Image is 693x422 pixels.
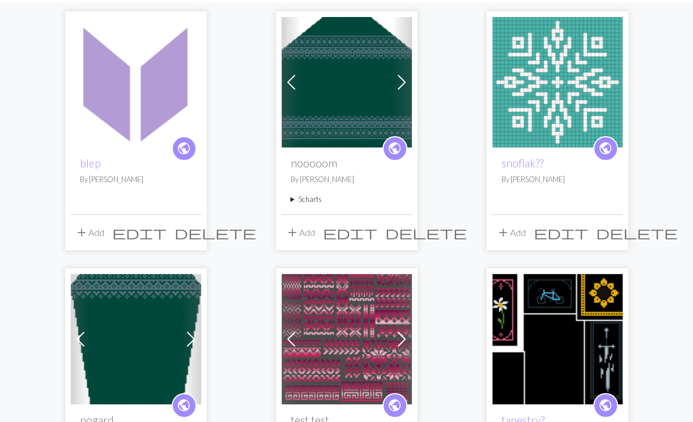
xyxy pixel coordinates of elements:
[596,225,678,240] span: delete
[492,17,623,147] img: snoflak??
[496,225,510,240] span: add
[71,17,201,147] img: blep
[492,332,623,343] a: tapestry?
[282,222,319,243] button: Add
[593,393,618,418] a: public
[286,225,299,240] span: add
[172,136,197,161] a: public
[388,137,402,160] i: public
[388,140,402,157] span: public
[501,157,543,170] a: snoflak??
[388,394,402,417] i: public
[71,222,108,243] button: Add
[388,396,402,414] span: public
[291,157,403,170] h2: nooooom
[598,396,613,414] span: public
[291,194,403,205] summary: 5charts
[177,137,191,160] i: public
[80,157,101,170] a: blep
[71,274,201,404] img: Copy of moon sleeve
[282,274,412,404] img: colorwork patterns of interest
[323,225,377,240] span: edit
[177,140,191,157] span: public
[593,136,618,161] a: public
[598,137,613,160] i: public
[534,226,588,239] i: Edit
[177,396,191,414] span: public
[172,393,197,418] a: public
[385,225,467,240] span: delete
[530,222,592,243] button: Edit
[382,393,407,418] a: public
[598,140,613,157] span: public
[492,274,623,404] img: tapestry?
[492,75,623,86] a: snoflak??
[175,225,256,240] span: delete
[501,174,614,185] p: By [PERSON_NAME]
[75,225,88,240] span: add
[534,225,588,240] span: edit
[80,174,192,185] p: By [PERSON_NAME]
[177,394,191,417] i: public
[598,394,613,417] i: public
[282,332,412,343] a: colorwork patterns of interest
[282,17,412,147] img: moon back
[71,75,201,86] a: blep
[71,332,201,343] a: Copy of moon sleeve
[492,222,530,243] button: Add
[382,136,407,161] a: public
[112,226,167,239] i: Edit
[319,222,381,243] button: Edit
[323,226,377,239] i: Edit
[381,222,471,243] button: Delete
[282,75,412,86] a: moon back
[112,225,167,240] span: edit
[291,174,403,185] p: By [PERSON_NAME]
[171,222,260,243] button: Delete
[108,222,171,243] button: Edit
[592,222,682,243] button: Delete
